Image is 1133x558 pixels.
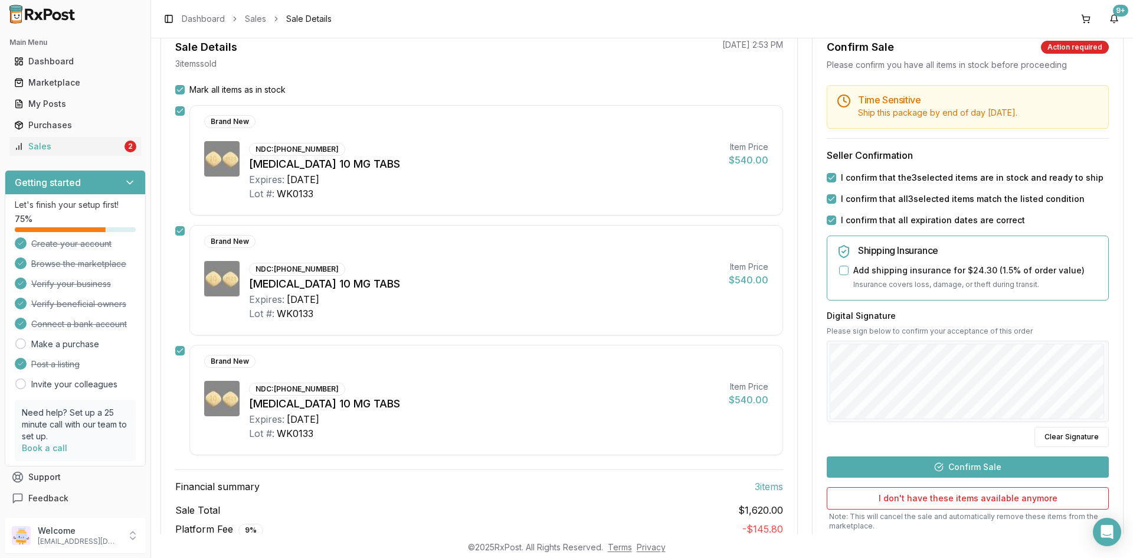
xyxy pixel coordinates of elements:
h5: Shipping Insurance [858,246,1099,255]
div: Item Price [729,141,768,153]
div: 9+ [1113,5,1128,17]
div: WK0133 [277,426,313,440]
div: Lot #: [249,306,274,321]
span: Verify beneficial owners [31,298,126,310]
div: Expires: [249,292,284,306]
div: Expires: [249,172,284,187]
div: Confirm Sale [827,39,894,56]
h5: Time Sensitive [858,95,1099,105]
div: [DATE] [287,412,319,426]
span: $1,620.00 [738,503,783,517]
div: $540.00 [729,393,768,407]
div: Sales [14,141,122,152]
div: [MEDICAL_DATA] 10 MG TABS [249,156,719,172]
span: Platform Fee [175,522,263,537]
p: Note: This will cancel the sale and automatically remove these items from the marketplace. [827,512,1109,531]
div: Expires: [249,412,284,426]
a: Dashboard [9,51,141,72]
label: Add shipping insurance for $24.30 ( 1.5 % of order value) [853,265,1085,276]
label: Mark all items as in stock [189,84,286,96]
span: Feedback [28,492,68,504]
button: Marketplace [5,73,146,92]
a: Invite your colleagues [31,378,117,390]
label: I confirm that the 3 selected items are in stock and ready to ship [841,172,1103,184]
div: NDC: [PHONE_NUMBER] [249,143,345,156]
p: Let's finish your setup first! [15,199,136,211]
span: Create your account [31,238,112,250]
span: Connect a bank account [31,318,127,330]
p: 3 item s sold [175,58,217,70]
span: 3 item s [755,479,783,494]
a: Marketplace [9,72,141,93]
p: Insurance covers loss, damage, or theft during transit. [853,279,1099,291]
span: Browse the marketplace [31,258,126,270]
img: Farxiga 10 MG TABS [204,261,240,296]
img: User avatar [12,526,31,545]
div: NDC: [PHONE_NUMBER] [249,383,345,396]
h2: Main Menu [9,38,141,47]
button: I don't have these items available anymore [827,487,1109,510]
div: [DATE] [287,172,319,187]
h3: Digital Signature [827,310,1109,322]
div: WK0133 [277,306,313,321]
a: Terms [608,542,632,552]
div: My Posts [14,98,136,110]
p: Need help? Set up a 25 minute call with our team to set up. [22,407,129,442]
a: Sales [245,13,266,25]
button: My Posts [5,94,146,113]
img: Farxiga 10 MG TABS [204,381,240,416]
label: I confirm that all expiration dates are correct [841,214,1025,226]
a: Privacy [637,542,666,552]
a: Dashboard [182,13,225,25]
span: - $145.80 [742,523,783,535]
button: Support [5,466,146,488]
a: Book a call [22,443,67,453]
span: Verify your business [31,278,111,290]
div: WK0133 [277,187,313,201]
div: Please confirm you have all items in stock before proceeding [827,59,1109,71]
div: Marketplace [14,77,136,89]
div: [MEDICAL_DATA] 10 MG TABS [249,276,719,292]
span: 75 % [15,213,32,225]
h3: Getting started [15,175,81,190]
span: Financial summary [175,479,260,494]
a: Make a purchase [31,338,99,350]
span: Post a listing [31,358,80,370]
label: I confirm that all 3 selected items match the listed condition [841,193,1085,205]
div: 9 % [238,524,263,537]
div: Sale Details [175,39,237,56]
div: Lot #: [249,187,274,201]
span: Ship this package by end of day [DATE] . [858,107,1017,118]
div: Dashboard [14,56,136,67]
div: Brand New [204,355,256,368]
div: $540.00 [729,153,768,167]
div: $540.00 [729,273,768,287]
div: Brand New [204,235,256,248]
p: Please sign below to confirm your acceptance of this order [827,327,1109,336]
button: Clear Signature [1034,427,1109,447]
p: [EMAIL_ADDRESS][DOMAIN_NAME] [38,537,120,546]
div: NDC: [PHONE_NUMBER] [249,263,345,276]
span: Sale Details [286,13,332,25]
p: [DATE] 2:53 PM [722,39,783,51]
div: Action required [1041,41,1109,54]
h3: Seller Confirmation [827,148,1109,162]
div: Item Price [729,261,768,273]
div: Brand New [204,115,256,128]
div: [MEDICAL_DATA] 10 MG TABS [249,396,719,412]
button: 9+ [1105,9,1124,28]
a: Purchases [9,115,141,136]
span: Sale Total [175,503,220,517]
nav: breadcrumb [182,13,332,25]
div: Item Price [729,381,768,393]
button: Sales2 [5,137,146,156]
button: Purchases [5,116,146,135]
div: Open Intercom Messenger [1093,518,1121,546]
div: 2 [125,141,136,152]
div: Lot #: [249,426,274,440]
button: Dashboard [5,52,146,71]
div: [DATE] [287,292,319,306]
a: My Posts [9,93,141,115]
img: RxPost Logo [5,5,80,24]
button: Feedback [5,488,146,509]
